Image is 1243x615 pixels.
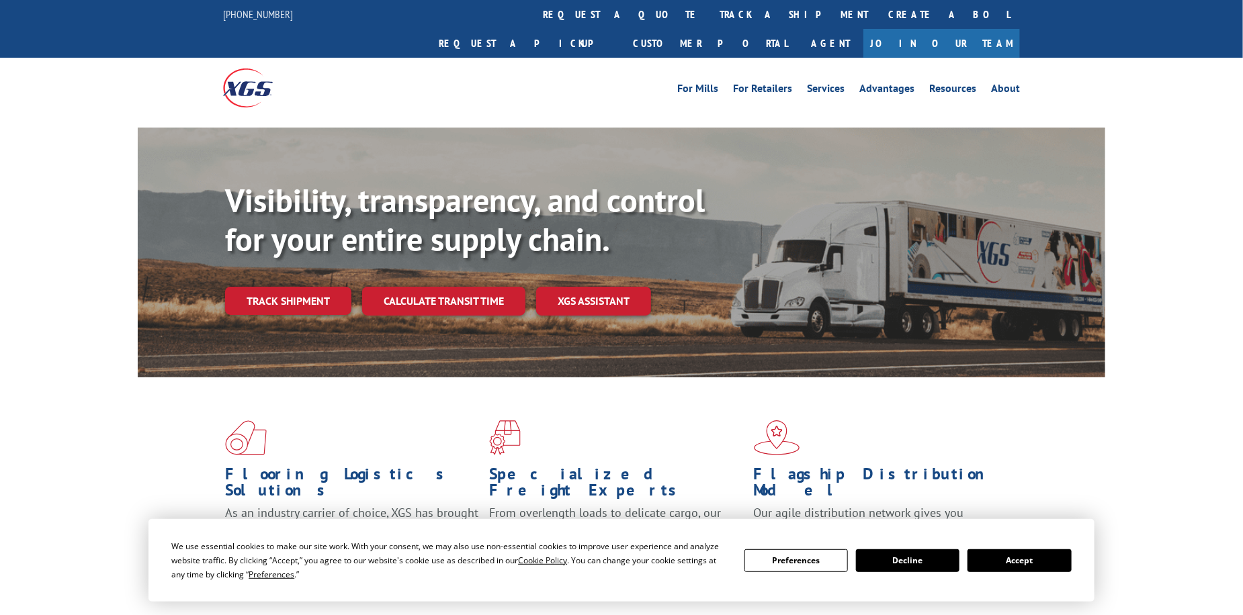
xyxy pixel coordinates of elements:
[223,7,293,21] a: [PHONE_NUMBER]
[225,179,705,260] b: Visibility, transparency, and control for your entire supply chain.
[807,83,845,98] a: Services
[225,466,479,505] h1: Flooring Logistics Solutions
[754,420,800,455] img: xgs-icon-flagship-distribution-model-red
[171,539,728,581] div: We use essential cookies to make our site work. With your consent, we may also use non-essential ...
[225,287,351,315] a: Track shipment
[744,549,848,572] button: Preferences
[991,83,1020,98] a: About
[489,420,521,455] img: xgs-icon-focused-on-flooring-red
[968,549,1071,572] button: Accept
[859,83,914,98] a: Advantages
[225,420,267,455] img: xgs-icon-total-supply-chain-intelligence-red
[362,287,525,316] a: Calculate transit time
[225,505,478,553] span: As an industry carrier of choice, XGS has brought innovation and dedication to flooring logistics...
[536,287,651,316] a: XGS ASSISTANT
[754,505,1001,536] span: Our agile distribution network gives you nationwide inventory management on demand.
[733,83,792,98] a: For Retailers
[863,29,1020,58] a: Join Our Team
[623,29,798,58] a: Customer Portal
[489,505,743,565] p: From overlength loads to delicate cargo, our experienced staff knows the best way to move your fr...
[677,83,718,98] a: For Mills
[429,29,623,58] a: Request a pickup
[148,519,1095,602] div: Cookie Consent Prompt
[249,569,294,580] span: Preferences
[489,466,743,505] h1: Specialized Freight Experts
[798,29,863,58] a: Agent
[754,466,1008,505] h1: Flagship Distribution Model
[856,549,959,572] button: Decline
[929,83,976,98] a: Resources
[518,555,567,566] span: Cookie Policy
